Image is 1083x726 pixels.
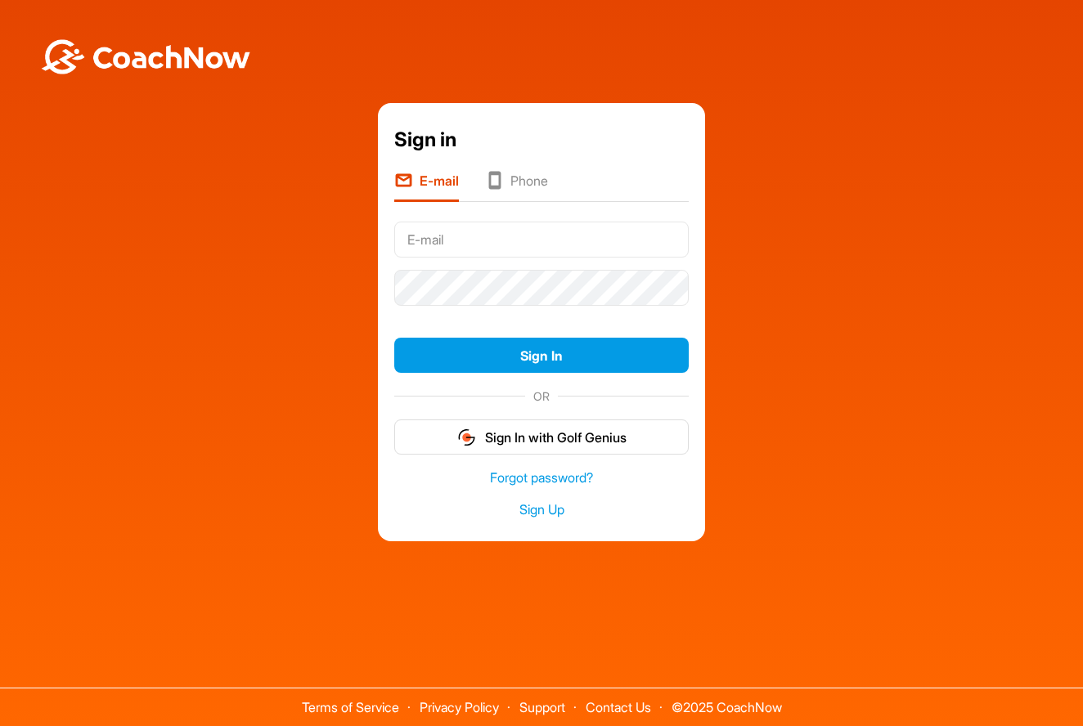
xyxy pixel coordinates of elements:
li: Phone [485,171,548,202]
span: © 2025 CoachNow [663,688,790,714]
input: E-mail [394,222,689,258]
img: gg_logo [456,428,477,447]
span: OR [525,388,558,405]
a: Forgot password? [394,468,689,487]
img: BwLJSsUCoWCh5upNqxVrqldRgqLPVwmV24tXu5FoVAoFEpwwqQ3VIfuoInZCoVCoTD4vwADAC3ZFMkVEQFDAAAAAElFTkSuQmCC [39,39,252,74]
button: Sign In [394,338,689,373]
li: E-mail [394,171,459,202]
a: Contact Us [586,699,651,715]
a: Privacy Policy [420,699,499,715]
button: Sign In with Golf Genius [394,419,689,455]
a: Sign Up [394,500,689,519]
div: Sign in [394,125,689,155]
a: Support [519,699,565,715]
a: Terms of Service [302,699,399,715]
